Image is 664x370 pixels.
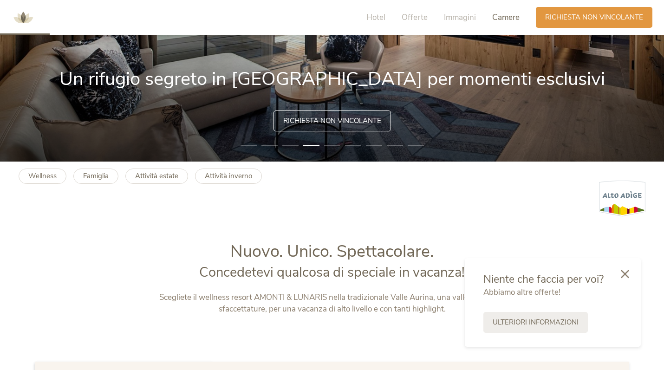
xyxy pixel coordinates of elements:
a: Attività estate [125,169,188,184]
span: Immagini [444,12,476,23]
span: Nuovo. Unico. Spettacolare. [230,240,434,263]
span: Offerte [402,12,428,23]
span: Niente che faccia per voi? [483,272,604,286]
a: Famiglia [73,169,118,184]
span: Hotel [366,12,385,23]
img: AMONTI & LUNARIS Wellnessresort [9,4,37,32]
img: Alto Adige [599,180,645,217]
a: Attività inverno [195,169,262,184]
span: Richiesta non vincolante [283,116,381,126]
span: Ulteriori informazioni [493,318,579,327]
span: Camere [492,12,520,23]
span: Abbiamo altre offerte! [483,287,560,298]
a: Ulteriori informazioni [483,312,588,333]
b: Wellness [28,171,57,181]
a: Wellness [19,169,66,184]
p: Scegliete il wellness resort AMONTI & LUNARIS nella tradizionale Valle Aurina, una valle dalle mi... [138,292,526,315]
a: AMONTI & LUNARIS Wellnessresort [9,14,37,20]
b: Attività inverno [205,171,252,181]
span: Concedetevi qualcosa di speciale in vacanza! [199,263,465,281]
span: Richiesta non vincolante [545,13,643,22]
b: Attività estate [135,171,178,181]
b: Famiglia [83,171,109,181]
